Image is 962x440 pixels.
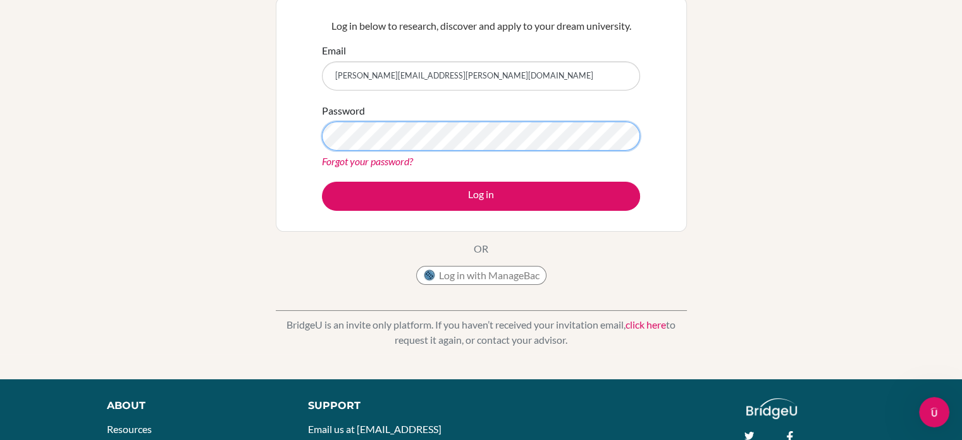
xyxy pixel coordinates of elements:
img: logo_white@2x-f4f0deed5e89b7ecb1c2cc34c3e3d731f90f0f143d5ea2071677605dd97b5244.png [746,398,798,419]
a: Resources [107,423,152,435]
iframe: Intercom live chat [919,397,949,427]
p: BridgeU is an invite only platform. If you haven’t received your invitation email, to request it ... [276,317,687,348]
p: OR [474,241,488,256]
label: Password [322,103,365,118]
button: Log in with ManageBac [416,266,546,285]
a: click here [626,318,666,330]
p: Log in below to research, discover and apply to your dream university. [322,18,640,34]
div: About [107,398,280,413]
button: Log in [322,182,640,211]
a: Forgot your password? [322,155,413,167]
label: Email [322,43,346,58]
div: Support [308,398,467,413]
